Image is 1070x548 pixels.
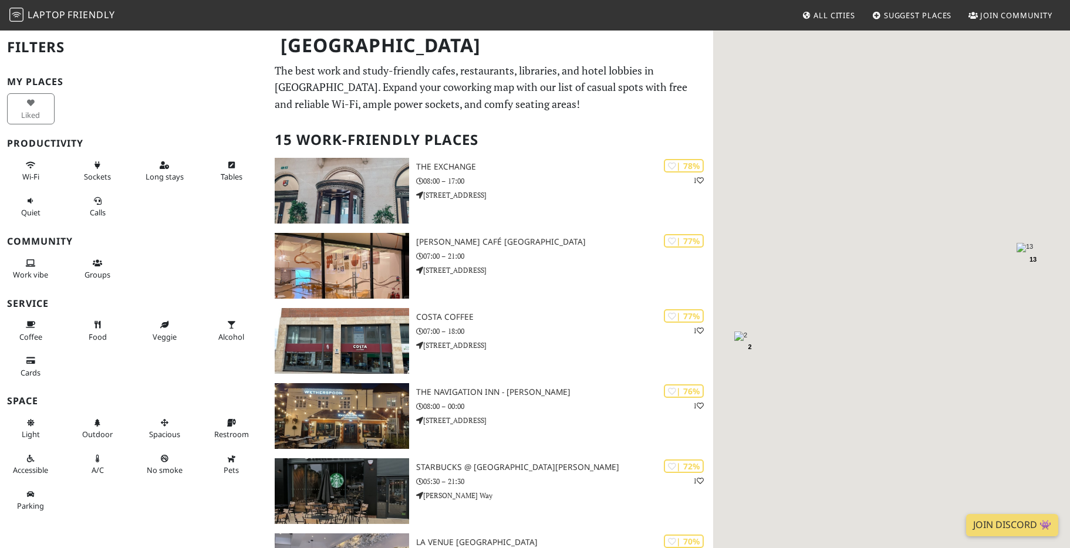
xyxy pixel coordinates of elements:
span: Parking [17,500,44,511]
a: LaptopFriendly LaptopFriendly [9,5,115,26]
span: Natural light [22,429,40,439]
h3: Service [7,298,261,309]
span: Smoke free [147,465,183,475]
h3: Space [7,395,261,407]
div: | 77% [664,234,704,248]
p: The best work and study-friendly cafes, restaurants, libraries, and hotel lobbies in [GEOGRAPHIC_... [275,62,707,113]
a: Elio Café Birmingham | 77% [PERSON_NAME] Café [GEOGRAPHIC_DATA] 07:00 – 21:00 [STREET_ADDRESS] [268,233,714,299]
span: Credit cards [21,367,40,378]
a: Starbucks @ Sir Herbert Austin Way | 72% 1 Starbucks @ [GEOGRAPHIC_DATA][PERSON_NAME] 05:30 – 21:... [268,458,714,524]
p: [STREET_ADDRESS] [416,415,713,426]
button: Restroom [208,413,255,444]
a: Join Discord 👾 [966,514,1058,536]
span: Food [89,331,107,342]
p: [STREET_ADDRESS] [416,340,713,351]
h2: 15 Work-Friendly Places [275,122,707,158]
span: Spacious [149,429,180,439]
h3: [PERSON_NAME] Café [GEOGRAPHIC_DATA] [416,237,713,247]
img: Starbucks @ Sir Herbert Austin Way [275,458,409,524]
span: Group tables [85,269,110,280]
button: Work vibe [7,253,55,285]
button: Light [7,413,55,444]
span: Work-friendly tables [221,171,242,182]
button: No smoke [141,449,188,480]
button: Sockets [74,155,121,187]
span: Alcohol [218,331,244,342]
img: The Navigation Inn - JD Wetherspoon [275,383,409,449]
span: Restroom [214,429,249,439]
h1: [GEOGRAPHIC_DATA] [271,29,711,62]
img: The Exchange [275,158,409,224]
img: Costa Coffee [275,308,409,374]
a: Costa Coffee | 77% 1 Costa Coffee 07:00 – 18:00 [STREET_ADDRESS] [268,308,714,374]
span: Power sockets [84,171,111,182]
span: 13 [1030,256,1037,263]
span: Veggie [153,331,177,342]
span: Pet friendly [224,465,239,475]
span: People working [13,269,48,280]
span: Long stays [146,171,184,182]
span: Suggest Places [884,10,952,21]
p: 05:30 – 21:30 [416,476,713,487]
a: Join Community [964,5,1057,26]
h3: The Exchange [416,162,713,172]
span: Friendly [67,8,114,21]
p: 08:00 – 17:00 [416,175,713,187]
h3: Productivity [7,138,261,149]
div: | 78% [664,159,704,172]
h2: Filters [7,29,261,65]
span: Stable Wi-Fi [22,171,39,182]
p: [STREET_ADDRESS] [416,265,713,276]
button: Coffee [7,315,55,346]
p: 1 [693,175,704,186]
button: Cards [7,351,55,382]
span: Air conditioned [92,465,104,475]
a: The Navigation Inn - JD Wetherspoon | 76% 1 The Navigation Inn - [PERSON_NAME] 08:00 – 00:00 [STR... [268,383,714,449]
span: All Cities [814,10,855,21]
p: 1 [693,400,704,411]
span: Join Community [980,10,1052,21]
div: | 77% [664,309,704,323]
p: 1 [693,475,704,486]
div: | 70% [664,535,704,548]
p: 1 [693,325,704,336]
button: Calls [74,191,121,222]
button: Long stays [141,155,188,187]
button: Veggie [141,315,188,346]
h3: My Places [7,76,261,87]
a: Suggest Places [868,5,957,26]
h3: Starbucks @ [GEOGRAPHIC_DATA][PERSON_NAME] [416,462,713,472]
button: Spacious [141,413,188,444]
h3: Costa Coffee [416,312,713,322]
h3: The Navigation Inn - [PERSON_NAME] [416,387,713,397]
button: Pets [208,449,255,480]
button: Tables [208,155,255,187]
button: Quiet [7,191,55,222]
button: Groups [74,253,121,285]
button: A/C [74,449,121,480]
span: Quiet [21,207,40,218]
button: Parking [7,485,55,516]
span: Coffee [19,331,42,342]
span: Outdoor area [82,429,113,439]
button: Accessible [7,449,55,480]
p: 07:00 – 18:00 [416,326,713,337]
button: Wi-Fi [7,155,55,187]
img: Elio Café Birmingham [275,233,409,299]
button: Food [74,315,121,346]
p: [PERSON_NAME] Way [416,490,713,501]
div: | 72% [664,459,704,473]
a: All Cities [797,5,860,26]
img: LaptopFriendly [9,8,23,22]
h3: Community [7,236,261,247]
p: 07:00 – 21:00 [416,251,713,262]
h3: La Venue [GEOGRAPHIC_DATA] [416,537,713,547]
p: 08:00 – 00:00 [416,401,713,412]
span: Laptop [28,8,66,21]
button: Alcohol [208,315,255,346]
button: Outdoor [74,413,121,444]
a: The Exchange | 78% 1 The Exchange 08:00 – 17:00 [STREET_ADDRESS] [268,158,714,224]
p: [STREET_ADDRESS] [416,190,713,201]
span: 2 [748,343,752,350]
div: | 76% [664,384,704,398]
